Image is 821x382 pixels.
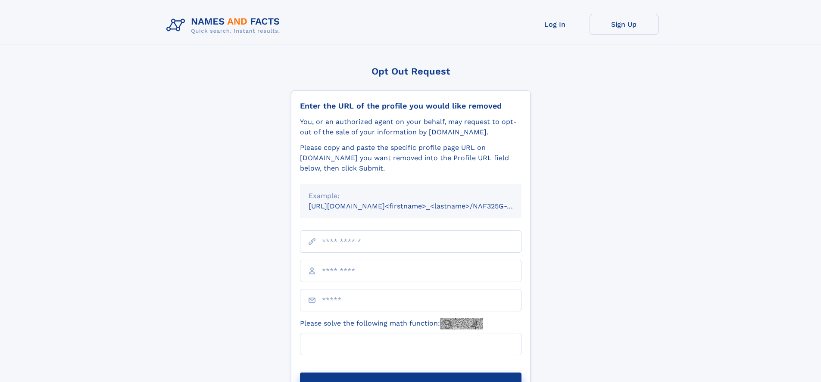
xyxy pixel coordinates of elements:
[300,101,521,111] div: Enter the URL of the profile you would like removed
[300,143,521,174] div: Please copy and paste the specific profile page URL on [DOMAIN_NAME] you want removed into the Pr...
[291,66,531,77] div: Opt Out Request
[163,14,287,37] img: Logo Names and Facts
[309,202,538,210] small: [URL][DOMAIN_NAME]<firstname>_<lastname>/NAF325G-xxxxxxxx
[300,318,483,329] label: Please solve the following math function:
[300,117,521,137] div: You, or an authorized agent on your behalf, may request to opt-out of the sale of your informatio...
[590,14,659,35] a: Sign Up
[521,14,590,35] a: Log In
[309,191,513,201] div: Example:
